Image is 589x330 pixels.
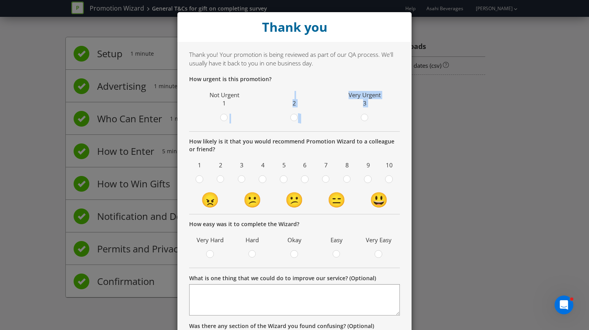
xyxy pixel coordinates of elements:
[273,189,316,210] td: 😕
[358,189,400,210] td: 😃
[212,159,229,171] span: 2
[231,189,274,210] td: 😕
[189,322,374,330] label: Was there any section of the Wizard you found confusing? (Optional)
[349,91,381,99] span: Very Urgent
[361,234,396,246] span: Very Easy
[339,159,356,171] span: 8
[363,99,367,107] span: 3
[318,159,335,171] span: 7
[293,99,296,107] span: 2
[555,296,573,314] iframe: Intercom live chat
[222,99,226,107] span: 1
[277,234,312,246] span: Okay
[381,159,398,171] span: 10
[193,234,228,246] span: Very Hard
[316,189,358,210] td: 😑
[262,18,327,35] strong: Thank you
[191,159,208,171] span: 1
[296,159,314,171] span: 6
[360,159,377,171] span: 9
[210,91,239,99] span: Not Urgent
[189,220,400,228] p: How easy was it to complete the Wizard?
[189,189,231,210] td: 😠
[233,159,251,171] span: 3
[189,138,400,153] p: How likely is it that you would recommend Promotion Wizard to a colleague or friend?
[320,234,354,246] span: Easy
[235,234,270,246] span: Hard
[189,75,400,83] p: How urgent is this promotion?
[177,12,412,42] div: Close
[189,274,376,282] label: What is one thing that we could do to improve our service? (Optional)
[254,159,271,171] span: 4
[275,159,293,171] span: 5
[189,51,393,67] span: Thank you! Your promotion is being reviewed as part of our QA process. We'll usually have it back...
